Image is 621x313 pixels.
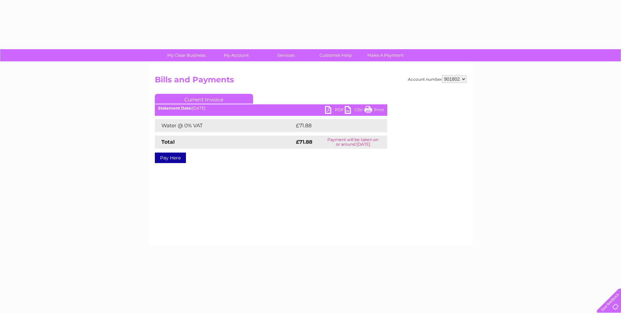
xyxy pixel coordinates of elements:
[155,75,466,88] h2: Bills and Payments
[408,75,466,83] div: Account number
[259,49,313,61] a: Services
[345,106,364,115] a: CSV
[155,94,253,104] a: Current Invoice
[364,106,384,115] a: Print
[296,139,312,145] strong: £71.88
[158,106,192,111] b: Statement Date:
[319,136,387,149] td: Payment will be taken on or around [DATE]
[155,106,387,111] div: [DATE]
[294,119,374,132] td: £71.88
[159,49,213,61] a: My Clear Business
[358,49,412,61] a: Make A Payment
[209,49,263,61] a: My Account
[155,119,294,132] td: Water @ 0% VAT
[155,153,186,163] a: Pay Here
[325,106,345,115] a: PDF
[309,49,363,61] a: Customer Help
[161,139,175,145] strong: Total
